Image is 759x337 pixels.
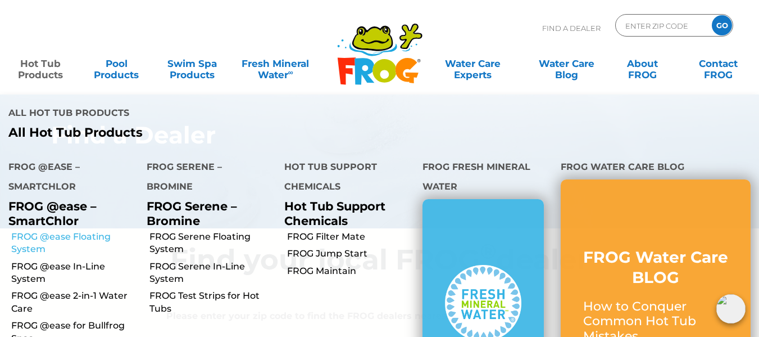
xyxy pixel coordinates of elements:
p: Find A Dealer [542,14,601,42]
h4: All Hot Tub Products [8,103,371,125]
a: All Hot Tub Products [8,125,371,140]
a: FROG Maintain [287,265,414,277]
a: ContactFROG [689,52,748,75]
input: Zip Code Form [624,17,700,34]
sup: ∞ [288,68,293,77]
input: GO [712,15,732,35]
a: Swim SpaProducts [163,52,222,75]
a: FROG Serene In-Line System [149,260,276,286]
h4: FROG Fresh Mineral Water [422,157,544,199]
a: Water CareBlog [537,52,596,75]
h3: FROG Water Care BLOG [583,247,728,288]
h4: FROG @ease – SmartChlor [8,157,130,199]
img: openIcon [716,294,746,323]
a: PoolProducts [87,52,146,75]
a: FROG Serene Floating System [149,231,276,256]
a: FROG Jump Start [287,248,414,260]
p: FROG @ease – SmartChlor [8,199,130,227]
a: Hot TubProducts [11,52,70,75]
a: FROG @ease In-Line System [11,260,138,286]
h4: FROG Water Care Blog [561,157,751,179]
h4: FROG Serene – Bromine [147,157,268,199]
h4: Hot Tub Support Chemicals [284,157,406,199]
a: Fresh MineralWater∞ [239,52,312,75]
a: FROG Test Strips for Hot Tubs [149,290,276,315]
a: Water CareExperts [425,52,520,75]
a: FROG Filter Mate [287,231,414,243]
a: AboutFROG [613,52,672,75]
p: Hot Tub Support Chemicals [284,199,406,227]
p: FROG Serene – Bromine [147,199,268,227]
a: FROG @ease 2-in-1 Water Care [11,290,138,315]
a: FROG @ease Floating System [11,231,138,256]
